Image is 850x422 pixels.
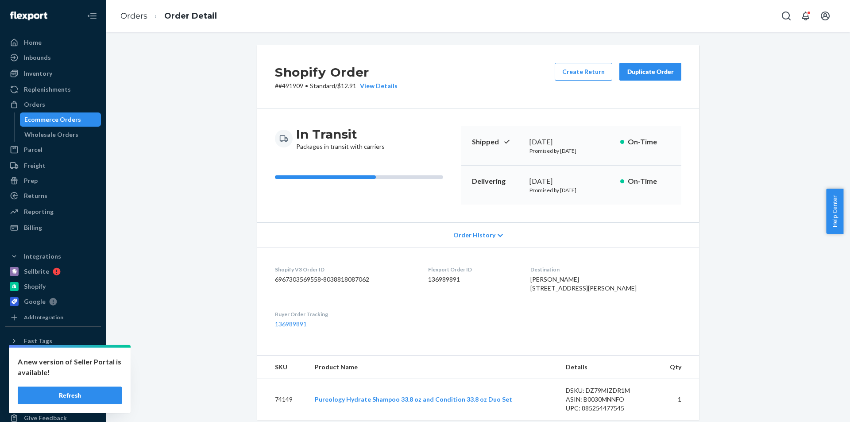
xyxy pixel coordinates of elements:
[628,137,671,147] p: On-Time
[5,249,101,263] button: Integrations
[296,126,385,142] h3: In Transit
[24,100,45,109] div: Orders
[24,145,42,154] div: Parcel
[24,115,81,124] div: Ecommerce Orders
[310,82,335,89] span: Standard
[24,223,42,232] div: Billing
[275,275,414,284] dd: 6967303569558-8038818087062
[5,264,101,279] a: Sellbrite
[628,176,671,186] p: On-Time
[20,112,101,127] a: Ecommerce Orders
[656,379,699,420] td: 1
[428,275,517,284] dd: 136989891
[472,137,522,147] p: Shipped
[20,128,101,142] a: Wholesale Orders
[5,82,101,97] a: Replenishments
[5,159,101,173] a: Freight
[24,191,47,200] div: Returns
[5,66,101,81] a: Inventory
[5,334,101,348] button: Fast Tags
[18,356,122,378] p: A new version of Seller Portal is available!
[315,395,512,403] a: Pureology Hydrate Shampoo 33.8 oz and Condition 33.8 oz Duo Set
[10,12,47,20] img: Flexport logo
[627,67,674,76] div: Duplicate Order
[816,7,834,25] button: Open account menu
[566,404,649,413] div: UPC: 885254477545
[529,147,613,155] p: Promised by [DATE]
[24,337,52,345] div: Fast Tags
[5,143,101,157] a: Parcel
[257,356,308,379] th: SKU
[5,174,101,188] a: Prep
[559,356,656,379] th: Details
[120,11,147,21] a: Orders
[257,379,308,420] td: 74149
[619,63,681,81] button: Duplicate Order
[5,97,101,112] a: Orders
[777,7,795,25] button: Open Search Box
[566,386,649,395] div: DSKU: DZ79MIZDR1M
[356,81,398,90] button: View Details
[275,266,414,273] dt: Shopify V3 Order ID
[5,352,101,362] a: Add Fast Tag
[18,387,122,404] button: Refresh
[428,266,517,273] dt: Flexport Order ID
[5,50,101,65] a: Inbounds
[5,312,101,323] a: Add Integration
[529,186,613,194] p: Promised by [DATE]
[24,207,54,216] div: Reporting
[24,161,46,170] div: Freight
[24,297,46,306] div: Google
[275,310,414,318] dt: Buyer Order Tracking
[24,53,51,62] div: Inbounds
[656,356,699,379] th: Qty
[24,38,42,47] div: Home
[529,176,613,186] div: [DATE]
[530,275,637,292] span: [PERSON_NAME] [STREET_ADDRESS][PERSON_NAME]
[472,176,522,186] p: Delivering
[164,11,217,21] a: Order Detail
[530,266,681,273] dt: Destination
[555,63,612,81] button: Create Return
[5,189,101,203] a: Returns
[24,176,38,185] div: Prep
[296,126,385,151] div: Packages in transit with carriers
[5,205,101,219] a: Reporting
[797,7,815,25] button: Open notifications
[275,63,398,81] h2: Shopify Order
[275,320,307,328] a: 136989891
[24,267,49,276] div: Sellbrite
[24,282,46,291] div: Shopify
[5,396,101,410] a: Help Center
[5,294,101,309] a: Google
[453,231,495,240] span: Order History
[113,3,224,29] ol: breadcrumbs
[275,81,398,90] p: # #491909 / $12.91
[5,35,101,50] a: Home
[24,69,52,78] div: Inventory
[24,130,78,139] div: Wholesale Orders
[5,381,101,395] button: Talk to Support
[305,82,308,89] span: •
[529,137,613,147] div: [DATE]
[308,356,559,379] th: Product Name
[24,85,71,94] div: Replenishments
[24,314,63,321] div: Add Integration
[5,279,101,294] a: Shopify
[826,189,843,234] button: Help Center
[5,221,101,235] a: Billing
[566,395,649,404] div: ASIN: B0030MNNFO
[83,7,101,25] button: Close Navigation
[5,366,101,380] a: Settings
[24,252,61,261] div: Integrations
[794,395,841,418] iframe: Opens a widget where you can chat to one of our agents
